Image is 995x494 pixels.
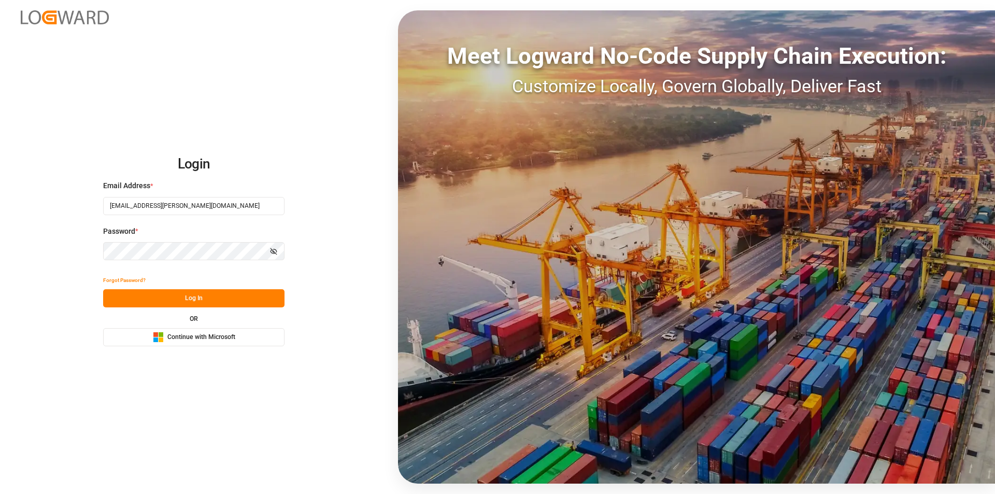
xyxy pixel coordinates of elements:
[103,148,285,181] h2: Login
[167,333,235,342] span: Continue with Microsoft
[103,328,285,346] button: Continue with Microsoft
[103,271,146,289] button: Forgot Password?
[398,39,995,73] div: Meet Logward No-Code Supply Chain Execution:
[190,316,198,322] small: OR
[103,180,150,191] span: Email Address
[103,289,285,307] button: Log In
[103,226,135,237] span: Password
[398,73,995,100] div: Customize Locally, Govern Globally, Deliver Fast
[103,197,285,215] input: Enter your email
[21,10,109,24] img: Logward_new_orange.png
